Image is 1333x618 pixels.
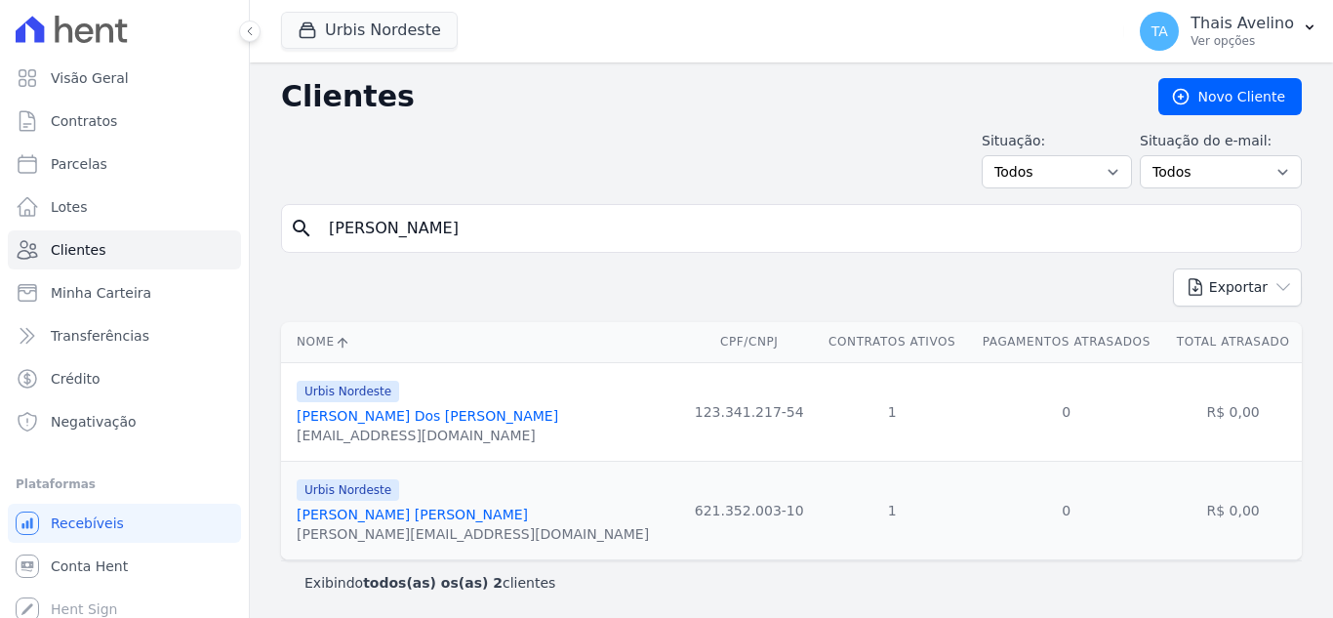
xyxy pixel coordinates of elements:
[1164,322,1302,362] th: Total Atrasado
[682,362,816,461] td: 123.341.217-54
[1191,33,1294,49] p: Ver opções
[1164,362,1302,461] td: R$ 0,00
[8,547,241,586] a: Conta Hent
[51,514,124,533] span: Recebíveis
[982,131,1132,151] label: Situação:
[297,426,558,445] div: [EMAIL_ADDRESS][DOMAIN_NAME]
[8,359,241,398] a: Crédito
[297,479,399,501] span: Urbis Nordeste
[682,322,816,362] th: CPF/CNPJ
[297,408,558,424] a: [PERSON_NAME] Dos [PERSON_NAME]
[8,230,241,269] a: Clientes
[1191,14,1294,33] p: Thais Avelino
[281,79,1127,114] h2: Clientes
[968,461,1164,559] td: 0
[8,273,241,312] a: Minha Carteira
[51,283,151,303] span: Minha Carteira
[8,504,241,543] a: Recebíveis
[8,316,241,355] a: Transferências
[51,412,137,432] span: Negativação
[968,322,1164,362] th: Pagamentos Atrasados
[8,402,241,441] a: Negativação
[8,102,241,141] a: Contratos
[682,461,816,559] td: 621.352.003-10
[51,326,149,346] span: Transferências
[1140,131,1302,151] label: Situação do e-mail:
[304,573,555,593] p: Exibindo clientes
[51,111,117,131] span: Contratos
[1124,4,1333,59] button: TA Thais Avelino Ver opções
[816,322,968,362] th: Contratos Ativos
[297,524,649,544] div: [PERSON_NAME][EMAIL_ADDRESS][DOMAIN_NAME]
[1164,461,1302,559] td: R$ 0,00
[363,575,503,591] b: todos(as) os(as) 2
[297,507,528,522] a: [PERSON_NAME] [PERSON_NAME]
[281,322,682,362] th: Nome
[816,461,968,559] td: 1
[51,68,129,88] span: Visão Geral
[8,59,241,98] a: Visão Geral
[16,473,233,496] div: Plataformas
[51,369,101,389] span: Crédito
[816,362,968,461] td: 1
[317,209,1293,248] input: Buscar por nome, CPF ou e-mail
[1173,268,1302,307] button: Exportar
[8,187,241,227] a: Lotes
[297,381,399,402] span: Urbis Nordeste
[51,197,88,217] span: Lotes
[51,556,128,576] span: Conta Hent
[8,144,241,184] a: Parcelas
[290,217,313,240] i: search
[51,240,105,260] span: Clientes
[968,362,1164,461] td: 0
[51,154,107,174] span: Parcelas
[1151,24,1168,38] span: TA
[281,12,458,49] button: Urbis Nordeste
[1158,78,1302,115] a: Novo Cliente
